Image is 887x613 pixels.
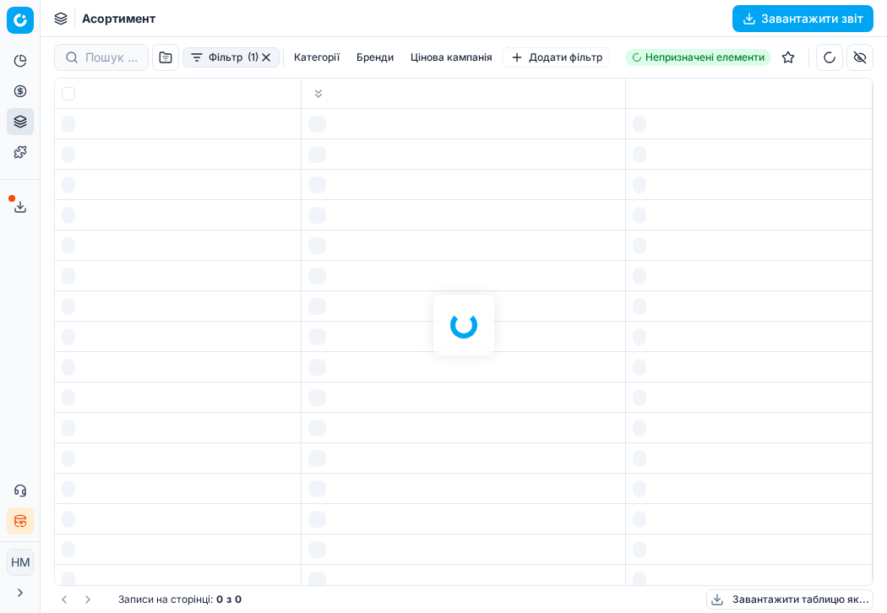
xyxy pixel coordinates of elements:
span: Асортимент [82,10,155,27]
button: Завантажити звіт [732,5,873,32]
button: НМ [7,549,34,576]
font: НМ [11,555,30,569]
font: Асортимент [82,11,155,25]
nav: хлібні крихти [82,10,155,27]
font: Завантажити звіт [761,11,863,25]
